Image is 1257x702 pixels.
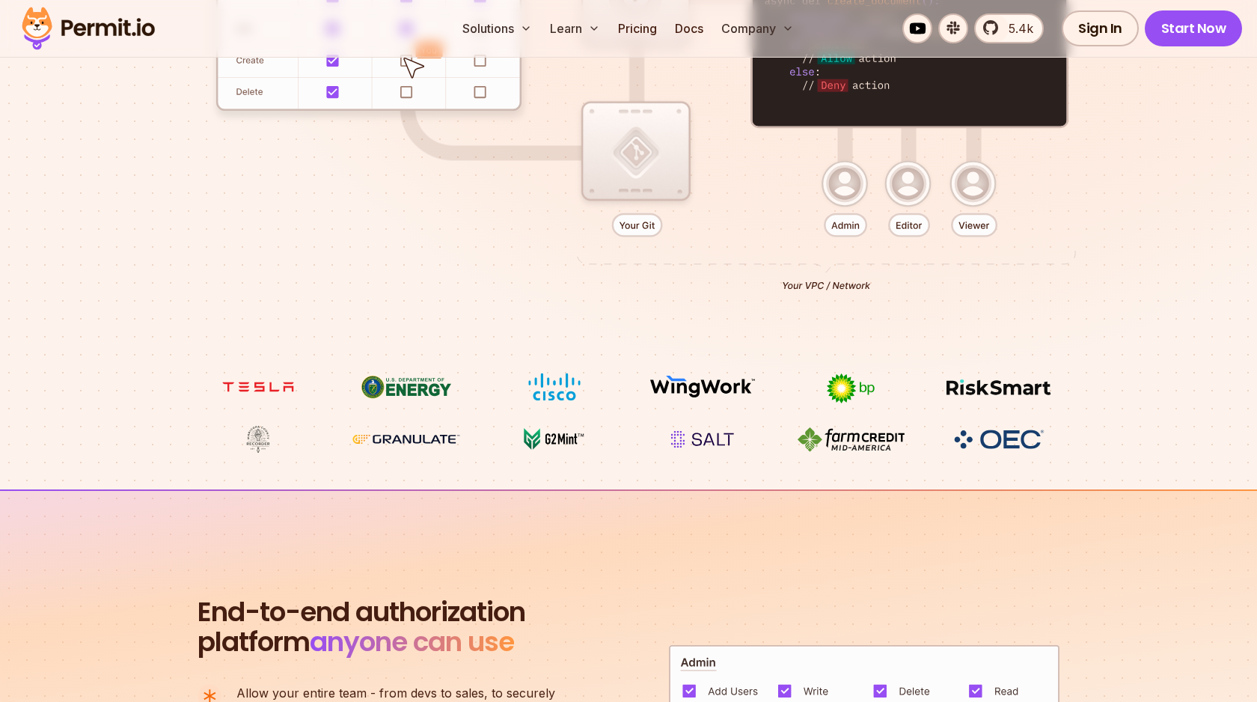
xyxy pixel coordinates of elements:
[202,373,314,401] img: tesla
[198,597,525,657] h2: platform
[236,684,555,702] span: Allow your entire team - from devs to sales, to securely
[350,373,462,401] img: US department of energy
[646,425,759,454] img: salt
[1145,10,1243,46] a: Start Now
[646,373,759,401] img: Wingwork
[1062,10,1139,46] a: Sign In
[310,623,514,661] span: anyone can use
[1000,19,1033,37] span: 5.4k
[669,13,709,43] a: Docs
[350,425,462,454] img: Granulate
[498,425,611,454] img: G2mint
[15,3,162,54] img: Permit logo
[715,13,800,43] button: Company
[951,427,1047,451] img: OEC
[456,13,538,43] button: Solutions
[202,425,314,454] img: Maricopa County Recorder\'s Office
[612,13,663,43] a: Pricing
[943,373,1055,401] img: Risksmart
[795,373,907,404] img: bp
[795,425,907,454] img: Farm Credit
[544,13,606,43] button: Learn
[198,597,525,627] span: End-to-end authorization
[498,373,611,401] img: Cisco
[974,13,1044,43] a: 5.4k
